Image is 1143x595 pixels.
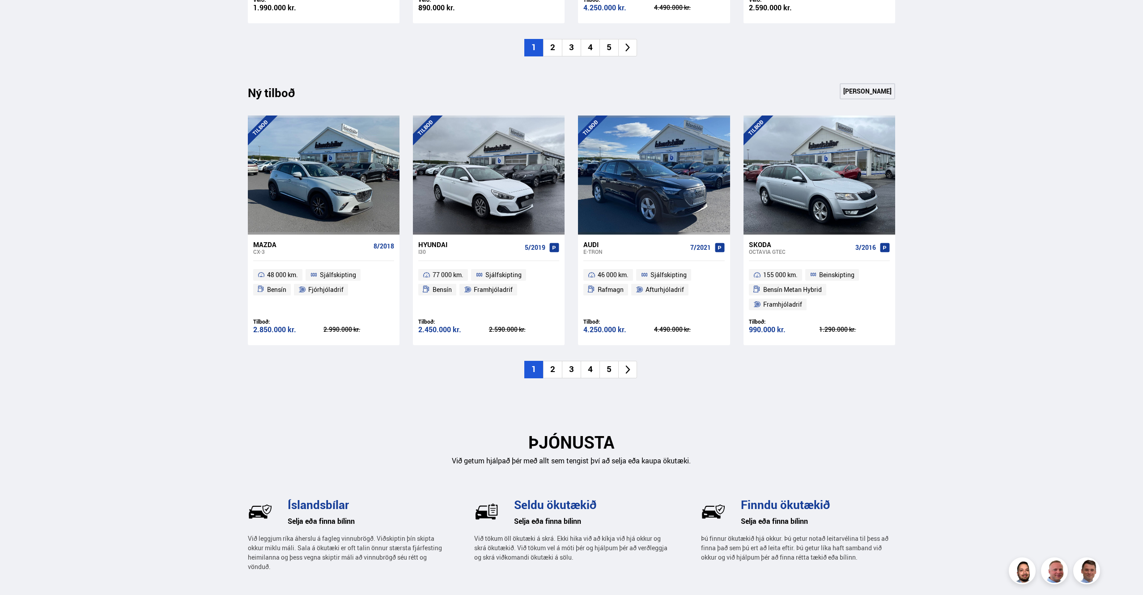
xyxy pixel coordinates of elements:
[474,499,499,524] img: U-P77hVsr2UxK2Mi.svg
[701,499,726,524] img: BkM1h9GEeccOPUq4.svg
[650,270,687,280] span: Sjálfskipting
[543,361,562,378] li: 2
[583,318,654,325] div: Tilboð:
[288,514,442,528] h6: Selja eða finna bílinn
[253,4,324,12] div: 1.990.000 kr.
[763,284,822,295] span: Bensín Metan Hybrid
[583,248,686,255] div: e-tron
[583,240,686,248] div: Audi
[248,432,896,452] h2: ÞJÓNUSTA
[763,299,802,310] span: Framhjóladrif
[253,248,370,255] div: CX-3
[1010,559,1037,586] img: nhp88E3Fdnt1Opn2.png
[433,270,463,280] span: 77 000 km.
[654,326,725,333] div: 4.490.000 kr.
[514,514,668,528] h6: Selja eða finna bílinn
[288,498,442,511] h3: Íslandsbílar
[749,4,820,12] div: 2.590.000 kr.
[248,235,399,345] a: Mazda CX-3 8/2018 48 000 km. Sjálfskipting Bensín Fjórhjóladrif Tilboð: 2.850.000 kr. 2.990.000 kr.
[562,361,581,378] li: 3
[474,534,668,562] p: Við tökum öll ökutæki á skrá. Ekki hika við að kíkja við hjá okkur og skrá ökutækið. Við tökum ve...
[840,83,895,99] a: [PERSON_NAME]
[646,284,684,295] span: Afturhjóladrif
[749,248,852,255] div: Octavia GTEC
[413,235,565,345] a: Hyundai i30 5/2019 77 000 km. Sjálfskipting Bensín Framhjóladrif Tilboð: 2.450.000 kr. 2.590.000 kr.
[267,284,286,295] span: Bensín
[514,498,668,511] h3: Seldu ökutækið
[599,361,618,378] li: 5
[525,244,545,251] span: 5/2019
[598,284,624,295] span: Rafmagn
[819,326,890,333] div: 1.290.000 kr.
[1075,559,1101,586] img: FbJEzSuNWCJXmdc-.webp
[418,248,521,255] div: i30
[749,318,820,325] div: Tilboð:
[581,361,599,378] li: 4
[253,240,370,248] div: Mazda
[749,326,820,334] div: 990.000 kr.
[418,318,489,325] div: Tilboð:
[654,4,725,11] div: 4.490.000 kr.
[741,498,895,511] h3: Finndu ökutækið
[489,326,560,333] div: 2.590.000 kr.
[248,499,272,524] img: wj-tEQaV63q7uWzm.svg
[308,284,344,295] span: Fjórhjóladrif
[485,270,522,280] span: Sjálfskipting
[744,235,895,345] a: Skoda Octavia GTEC 3/2016 155 000 km. Beinskipting Bensín Metan Hybrid Framhjóladrif Tilboð: 990....
[581,39,599,56] li: 4
[253,318,324,325] div: Tilboð:
[323,326,394,333] div: 2.990.000 kr.
[7,4,34,30] button: Opna LiveChat spjallviðmót
[1042,559,1069,586] img: siFngHWaQ9KaOqBr.png
[267,270,298,280] span: 48 000 km.
[418,4,489,12] div: 890.000 kr.
[583,4,654,12] div: 4.250.000 kr.
[543,39,562,56] li: 2
[763,270,798,280] span: 155 000 km.
[374,243,394,250] span: 8/2018
[253,326,324,334] div: 2.850.000 kr.
[418,326,489,334] div: 2.450.000 kr.
[583,326,654,334] div: 4.250.000 kr.
[701,534,895,562] p: Þú finnur ökutækið hjá okkur. Þú getur notað leitarvélina til þess að finna það sem þú ert að lei...
[690,244,711,251] span: 7/2021
[248,86,310,105] div: Ný tilboð
[599,39,618,56] li: 5
[524,361,543,378] li: 1
[248,456,896,466] p: Við getum hjálpað þér með allt sem tengist því að selja eða kaupa ökutæki.
[562,39,581,56] li: 3
[320,270,356,280] span: Sjálfskipting
[819,270,854,280] span: Beinskipting
[578,235,730,345] a: Audi e-tron 7/2021 46 000 km. Sjálfskipting Rafmagn Afturhjóladrif Tilboð: 4.250.000 kr. 4.490.00...
[248,534,442,571] p: Við leggjum ríka áherslu á fagleg vinnubrögð. Viðskiptin þín skipta okkur miklu máli. Sala á ökut...
[418,240,521,248] div: Hyundai
[741,514,895,528] h6: Selja eða finna bílinn
[749,240,852,248] div: Skoda
[433,284,452,295] span: Bensín
[524,39,543,56] li: 1
[855,244,876,251] span: 3/2016
[598,270,629,280] span: 46 000 km.
[474,284,513,295] span: Framhjóladrif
